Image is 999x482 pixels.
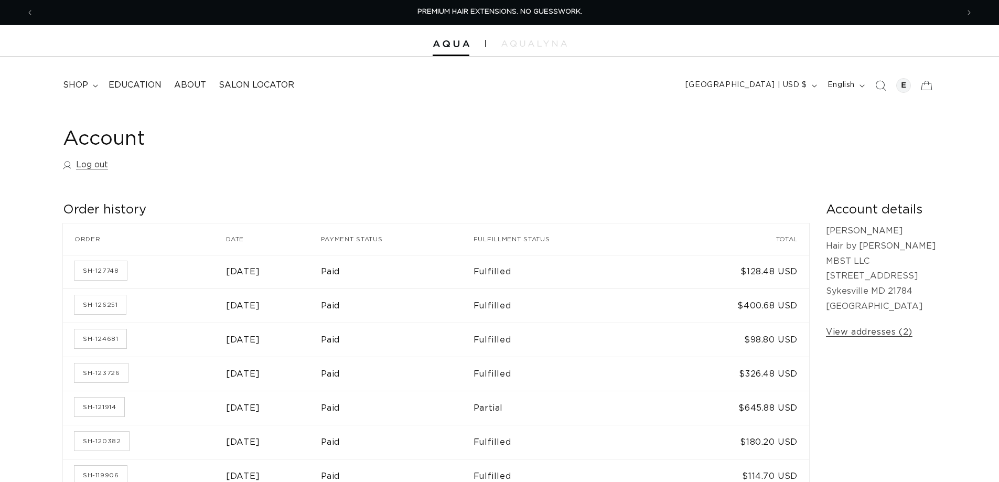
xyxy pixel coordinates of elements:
td: Fulfilled [474,357,657,391]
a: Salon Locator [212,73,300,97]
span: English [828,80,855,91]
p: [PERSON_NAME] Hair by [PERSON_NAME] MBST LLC [STREET_ADDRESS] Sykesville MD 21784 [GEOGRAPHIC_DATA] [826,223,936,314]
td: Paid [321,425,474,459]
span: Salon Locator [219,80,294,91]
a: Order number SH-120382 [74,432,129,451]
h2: Account details [826,202,936,218]
summary: shop [57,73,102,97]
img: aqualyna.com [501,40,567,47]
th: Fulfillment status [474,223,657,255]
a: About [168,73,212,97]
td: Paid [321,288,474,323]
td: Partial [474,391,657,425]
td: Paid [321,357,474,391]
td: $128.48 USD [657,255,809,289]
h2: Order history [63,202,809,218]
td: Fulfilled [474,255,657,289]
a: Order number SH-126251 [74,295,126,314]
td: Paid [321,255,474,289]
h1: Account [63,126,936,152]
td: $326.48 USD [657,357,809,391]
a: Order number SH-121914 [74,398,124,416]
a: Order number SH-127748 [74,261,127,280]
span: About [174,80,206,91]
time: [DATE] [226,267,260,276]
th: Order [63,223,226,255]
button: English [821,76,869,95]
a: Log out [63,157,108,173]
summary: Search [869,74,892,97]
time: [DATE] [226,404,260,412]
button: [GEOGRAPHIC_DATA] | USD $ [679,76,821,95]
time: [DATE] [226,370,260,378]
span: shop [63,80,88,91]
td: Paid [321,323,474,357]
td: $98.80 USD [657,323,809,357]
time: [DATE] [226,472,260,480]
td: $645.88 USD [657,391,809,425]
img: Aqua Hair Extensions [433,40,469,48]
span: Education [109,80,162,91]
button: Next announcement [958,3,981,23]
time: [DATE] [226,302,260,310]
span: [GEOGRAPHIC_DATA] | USD $ [685,80,807,91]
time: [DATE] [226,336,260,344]
th: Payment status [321,223,474,255]
span: PREMIUM HAIR EXTENSIONS. NO GUESSWORK. [417,8,582,15]
td: Paid [321,391,474,425]
td: Fulfilled [474,323,657,357]
a: Order number SH-124681 [74,329,126,348]
button: Previous announcement [18,3,41,23]
td: $180.20 USD [657,425,809,459]
td: Fulfilled [474,425,657,459]
th: Date [226,223,320,255]
time: [DATE] [226,438,260,446]
a: Education [102,73,168,97]
td: $400.68 USD [657,288,809,323]
th: Total [657,223,809,255]
td: Fulfilled [474,288,657,323]
a: Order number SH-123726 [74,363,128,382]
a: View addresses (2) [826,325,912,340]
